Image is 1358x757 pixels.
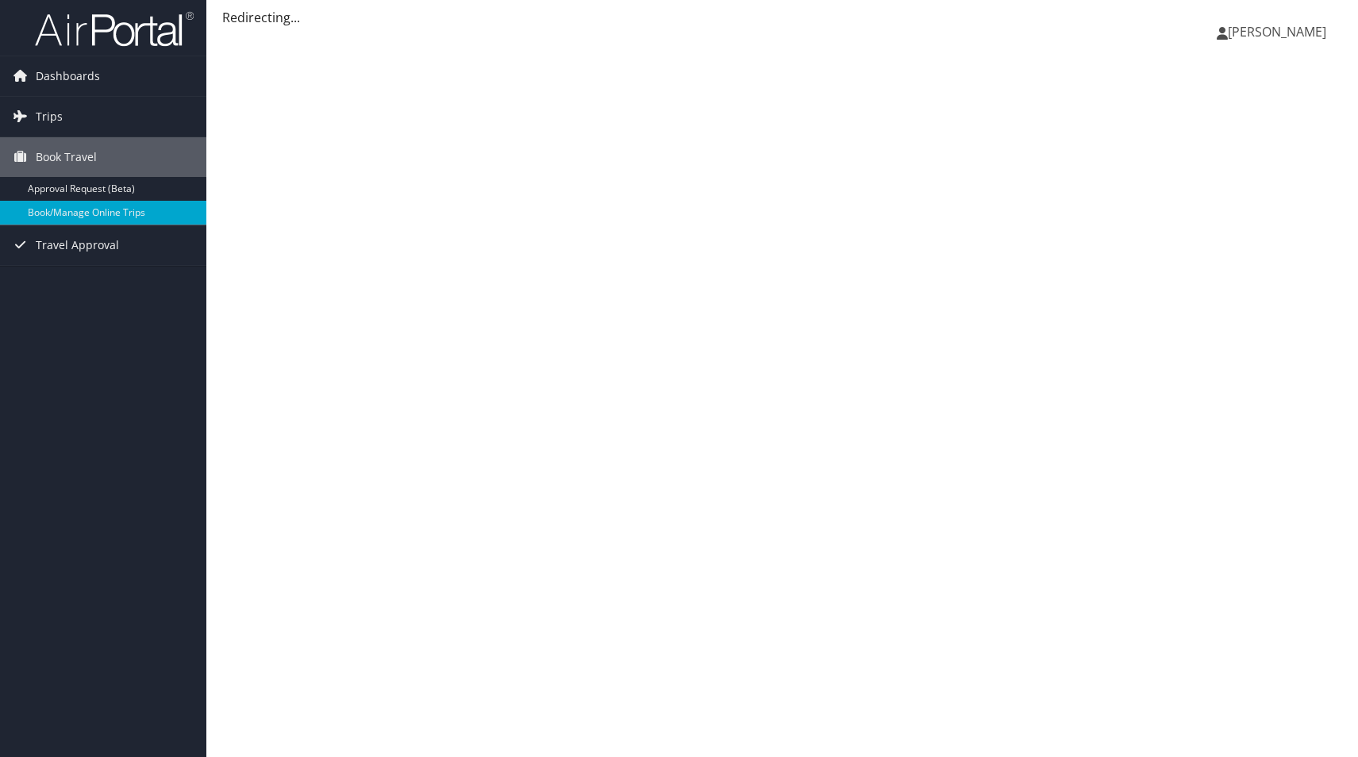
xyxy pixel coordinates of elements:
span: [PERSON_NAME] [1228,23,1326,40]
span: Book Travel [36,137,97,177]
div: Redirecting... [222,8,1342,27]
span: Travel Approval [36,225,119,265]
img: airportal-logo.png [35,10,194,48]
span: Trips [36,97,63,136]
a: [PERSON_NAME] [1217,8,1342,56]
span: Dashboards [36,56,100,96]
